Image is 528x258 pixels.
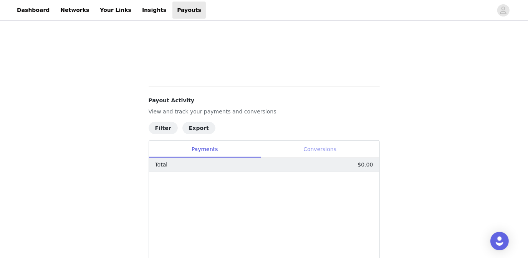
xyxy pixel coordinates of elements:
[149,97,380,105] h4: Payout Activity
[358,161,373,169] p: $0.00
[149,108,380,116] p: View and track your payments and conversions
[182,122,215,134] button: Export
[95,2,136,19] a: Your Links
[490,232,509,250] div: Open Intercom Messenger
[500,4,507,17] div: avatar
[149,122,178,134] button: Filter
[155,161,168,169] p: Total
[172,2,206,19] a: Payouts
[56,2,94,19] a: Networks
[137,2,171,19] a: Insights
[12,2,54,19] a: Dashboard
[261,141,379,158] div: Conversions
[149,141,261,158] div: Payments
